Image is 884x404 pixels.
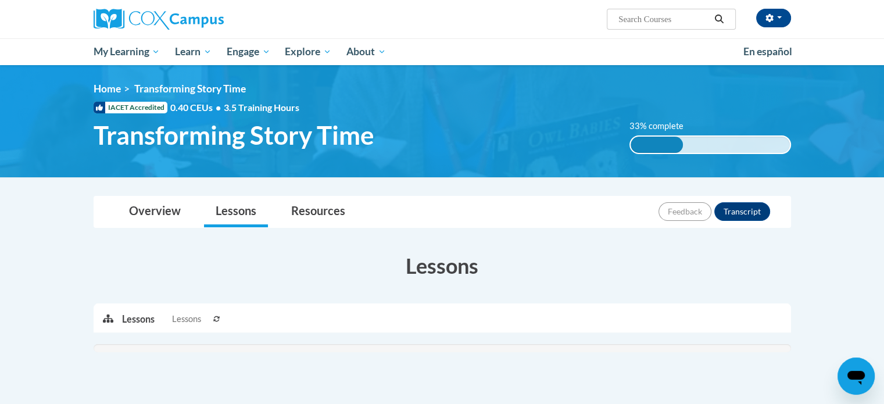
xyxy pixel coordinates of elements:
a: Explore [277,38,339,65]
a: Lessons [204,196,268,227]
a: Home [94,83,121,95]
span: • [216,102,221,113]
span: About [346,45,386,59]
span: IACET Accredited [94,102,167,113]
span: Lessons [172,313,201,326]
a: Engage [219,38,278,65]
button: Transcript [714,202,770,221]
span: Learn [175,45,212,59]
h3: Lessons [94,251,791,280]
span: My Learning [93,45,160,59]
span: Transforming Story Time [94,120,374,151]
button: Feedback [658,202,711,221]
a: My Learning [86,38,168,65]
span: 0.40 CEUs [170,101,224,114]
a: Learn [167,38,219,65]
div: Main menu [76,38,808,65]
span: En español [743,45,792,58]
span: Transforming Story Time [134,83,246,95]
a: Overview [117,196,192,227]
button: Search [710,12,728,26]
span: Engage [227,45,270,59]
a: Resources [280,196,357,227]
img: Cox Campus [94,9,224,30]
a: En español [736,40,800,64]
span: 3.5 Training Hours [224,102,299,113]
a: About [339,38,393,65]
div: 33% complete [631,137,683,153]
input: Search Courses [617,12,710,26]
p: Lessons [122,313,155,326]
button: Account Settings [756,9,791,27]
iframe: Button to launch messaging window [838,357,875,395]
label: 33% complete [629,120,696,133]
span: Explore [285,45,331,59]
a: Cox Campus [94,9,314,30]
